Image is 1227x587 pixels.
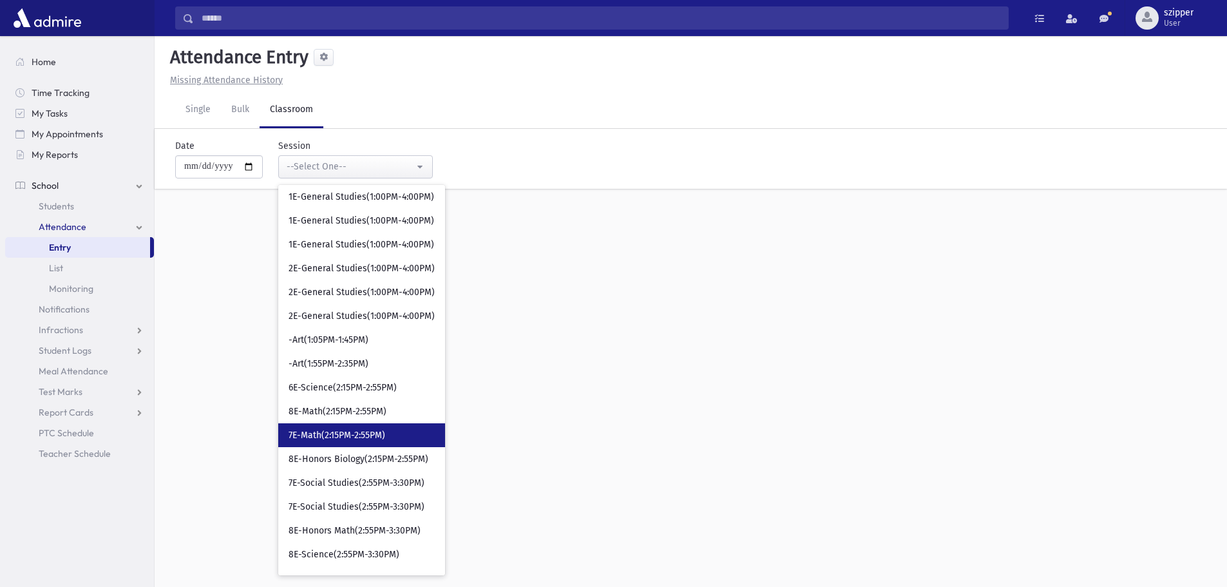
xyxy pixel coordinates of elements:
[49,262,63,274] span: List
[39,200,74,212] span: Students
[289,381,397,394] span: 6E-Science(2:15PM-2:55PM)
[175,139,195,153] label: Date
[289,358,368,370] span: -Art(1:55PM-2:35PM)
[49,242,71,253] span: Entry
[289,191,434,204] span: 1E-General Studies(1:00PM-4:00PM)
[32,128,103,140] span: My Appointments
[5,320,154,340] a: Infractions
[289,524,421,537] span: 8E-Honors Math(2:55PM-3:30PM)
[194,6,1008,30] input: Search
[32,108,68,119] span: My Tasks
[5,340,154,361] a: Student Logs
[175,92,221,128] a: Single
[5,175,154,196] a: School
[5,299,154,320] a: Notifications
[5,237,150,258] a: Entry
[165,75,283,86] a: Missing Attendance History
[5,402,154,423] a: Report Cards
[289,215,434,227] span: 1E-General Studies(1:00PM-4:00PM)
[289,477,424,490] span: 7E-Social Studies(2:55PM-3:30PM)
[221,92,260,128] a: Bulk
[5,217,154,237] a: Attendance
[278,155,433,178] button: --Select One--
[39,386,82,398] span: Test Marks
[289,262,435,275] span: 2E-General Studies(1:00PM-4:00PM)
[49,283,93,294] span: Monitoring
[39,448,111,459] span: Teacher Schedule
[39,324,83,336] span: Infractions
[39,407,93,418] span: Report Cards
[39,221,86,233] span: Attendance
[32,87,90,99] span: Time Tracking
[278,139,310,153] label: Session
[170,75,283,86] u: Missing Attendance History
[289,548,399,561] span: 8E-Science(2:55PM-3:30PM)
[289,238,434,251] span: 1E-General Studies(1:00PM-4:00PM)
[5,103,154,124] a: My Tasks
[5,361,154,381] a: Meal Attendance
[39,345,91,356] span: Student Logs
[5,258,154,278] a: List
[32,149,78,160] span: My Reports
[5,423,154,443] a: PTC Schedule
[39,365,108,377] span: Meal Attendance
[287,160,414,173] div: --Select One--
[5,124,154,144] a: My Appointments
[1164,18,1194,28] span: User
[39,427,94,439] span: PTC Schedule
[32,180,59,191] span: School
[289,334,368,347] span: -Art(1:05PM-1:45PM)
[5,381,154,402] a: Test Marks
[10,5,84,31] img: AdmirePro
[289,310,435,323] span: 2E-General Studies(1:00PM-4:00PM)
[260,92,323,128] a: Classroom
[5,196,154,217] a: Students
[165,46,309,68] h5: Attendance Entry
[289,286,435,299] span: 2E-General Studies(1:00PM-4:00PM)
[289,453,428,466] span: 8E-Honors Biology(2:15PM-2:55PM)
[289,501,424,514] span: 7E-Social Studies(2:55PM-3:30PM)
[32,56,56,68] span: Home
[5,52,154,72] a: Home
[1164,8,1194,18] span: szipper
[5,443,154,464] a: Teacher Schedule
[5,82,154,103] a: Time Tracking
[289,429,385,442] span: 7E-Math(2:15PM-2:55PM)
[5,144,154,165] a: My Reports
[39,303,90,315] span: Notifications
[5,278,154,299] a: Monitoring
[289,405,386,418] span: 8E-Math(2:15PM-2:55PM)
